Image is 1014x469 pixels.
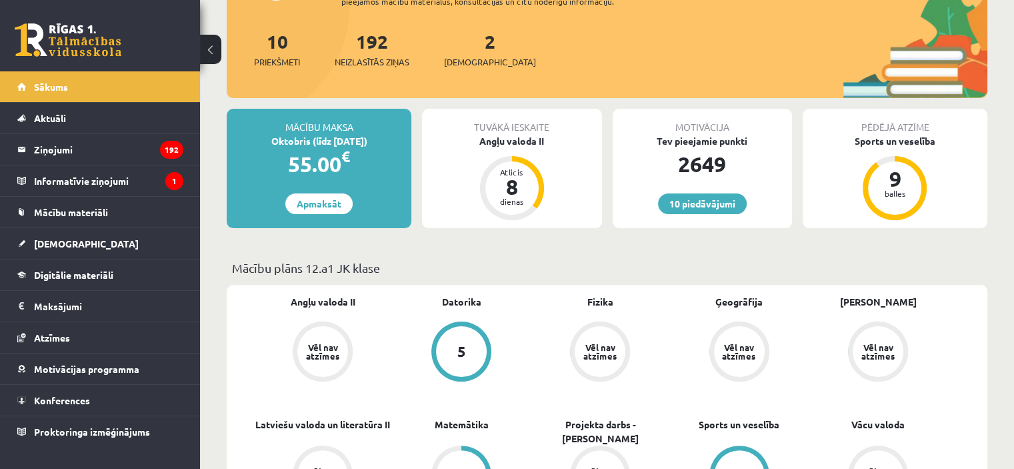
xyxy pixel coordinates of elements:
a: Mācību materiāli [17,197,183,227]
span: Proktoringa izmēģinājums [34,426,150,438]
div: Sports un veselība [803,134,987,148]
span: [DEMOGRAPHIC_DATA] [34,238,139,250]
div: 5 [457,344,466,359]
a: Projekta darbs - [PERSON_NAME] [531,418,669,446]
div: Vēl nav atzīmes [859,343,897,360]
a: Atzīmes [17,322,183,353]
a: 192Neizlasītās ziņas [335,29,409,69]
a: Fizika [587,295,613,309]
span: Sākums [34,81,68,93]
div: 8 [492,176,532,197]
a: 5 [392,322,531,384]
a: Rīgas 1. Tālmācības vidusskola [15,23,121,57]
a: Apmaksāt [285,193,353,214]
a: Sports un veselība 9 balles [803,134,987,222]
span: Motivācijas programma [34,363,139,375]
a: 2[DEMOGRAPHIC_DATA] [444,29,536,69]
a: Digitālie materiāli [17,260,183,290]
div: Mācību maksa [227,109,411,134]
legend: Ziņojumi [34,134,183,165]
div: Motivācija [613,109,792,134]
a: Konferences [17,385,183,416]
a: Vēl nav atzīmes [670,322,809,384]
div: Vēl nav atzīmes [304,343,341,360]
span: Konferences [34,394,90,406]
a: Ģeogrāfija [715,295,763,309]
div: 9 [875,168,915,189]
span: Neizlasītās ziņas [335,55,409,69]
i: 192 [160,141,183,159]
a: Proktoringa izmēģinājums [17,416,183,447]
span: € [341,147,350,166]
a: Ziņojumi192 [17,134,183,165]
span: [DEMOGRAPHIC_DATA] [444,55,536,69]
a: 10 piedāvājumi [658,193,747,214]
a: Vēl nav atzīmes [809,322,947,384]
div: Tev pieejamie punkti [613,134,792,148]
a: Latviešu valoda un literatūra II [255,418,390,432]
p: Mācību plāns 12.a1 JK klase [232,259,982,277]
div: 55.00 [227,148,411,180]
i: 1 [165,172,183,190]
a: [DEMOGRAPHIC_DATA] [17,228,183,259]
a: Sports un veselība [699,418,779,432]
span: Aktuāli [34,112,66,124]
a: Vācu valoda [851,418,905,432]
div: Oktobris (līdz [DATE]) [227,134,411,148]
div: balles [875,189,915,197]
a: Vēl nav atzīmes [531,322,669,384]
span: Digitālie materiāli [34,269,113,281]
a: Sākums [17,71,183,102]
a: Maksājumi [17,291,183,322]
a: Motivācijas programma [17,354,183,384]
span: Atzīmes [34,332,70,344]
a: Angļu valoda II Atlicis 8 dienas [422,134,601,222]
a: Informatīvie ziņojumi1 [17,165,183,196]
a: [PERSON_NAME] [839,295,916,309]
span: Priekšmeti [254,55,300,69]
a: Datorika [442,295,481,309]
div: 2649 [613,148,792,180]
div: Tuvākā ieskaite [422,109,601,134]
div: Vēl nav atzīmes [721,343,758,360]
legend: Informatīvie ziņojumi [34,165,183,196]
a: 10Priekšmeti [254,29,300,69]
div: Pēdējā atzīme [803,109,987,134]
a: Aktuāli [17,103,183,133]
a: Matemātika [435,418,489,432]
div: Atlicis [492,168,532,176]
div: Angļu valoda II [422,134,601,148]
legend: Maksājumi [34,291,183,322]
div: dienas [492,197,532,205]
a: Angļu valoda II [291,295,355,309]
span: Mācību materiāli [34,206,108,218]
div: Vēl nav atzīmes [581,343,619,360]
a: Vēl nav atzīmes [253,322,392,384]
